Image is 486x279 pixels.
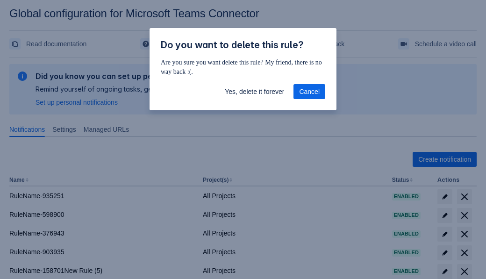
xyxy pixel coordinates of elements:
[161,39,304,50] span: Do you want to delete this rule?
[299,84,320,99] span: Cancel
[219,84,290,99] button: Yes, delete it forever
[225,84,284,99] span: Yes, delete it forever
[293,84,325,99] button: Cancel
[161,58,325,77] p: Are you sure you want delete this rule? My friend, there is no way back :(.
